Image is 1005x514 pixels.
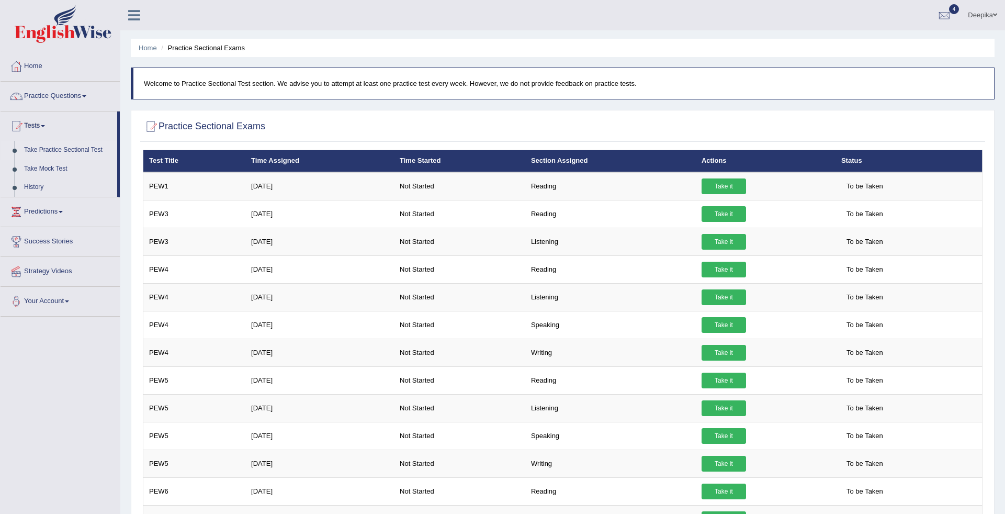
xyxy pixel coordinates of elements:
[394,339,525,366] td: Not Started
[1,197,120,224] a: Predictions
[143,422,246,450] td: PEW5
[841,456,888,472] span: To be Taken
[143,366,246,394] td: PEW5
[696,150,835,172] th: Actions
[525,150,696,172] th: Section Assigned
[702,373,746,388] a: Take it
[143,394,246,422] td: PEW5
[702,262,746,277] a: Take it
[394,311,525,339] td: Not Started
[949,4,959,14] span: 4
[1,111,117,138] a: Tests
[394,150,525,172] th: Time Started
[394,394,525,422] td: Not Started
[394,255,525,283] td: Not Started
[841,178,888,194] span: To be Taken
[143,172,246,200] td: PEW1
[525,477,696,505] td: Reading
[702,289,746,305] a: Take it
[143,450,246,477] td: PEW5
[841,289,888,305] span: To be Taken
[143,228,246,255] td: PEW3
[144,79,984,88] p: Welcome to Practice Sectional Test section. We advise you to attempt at least one practice test e...
[525,339,696,366] td: Writing
[702,400,746,416] a: Take it
[245,422,394,450] td: [DATE]
[19,178,117,197] a: History
[841,317,888,333] span: To be Taken
[841,206,888,222] span: To be Taken
[525,200,696,228] td: Reading
[143,339,246,366] td: PEW4
[394,228,525,255] td: Not Started
[245,477,394,505] td: [DATE]
[525,172,696,200] td: Reading
[1,287,120,313] a: Your Account
[143,311,246,339] td: PEW4
[841,262,888,277] span: To be Taken
[245,172,394,200] td: [DATE]
[702,206,746,222] a: Take it
[841,345,888,361] span: To be Taken
[394,477,525,505] td: Not Started
[143,255,246,283] td: PEW4
[245,394,394,422] td: [DATE]
[245,228,394,255] td: [DATE]
[835,150,983,172] th: Status
[702,345,746,361] a: Take it
[702,428,746,444] a: Take it
[525,366,696,394] td: Reading
[143,150,246,172] th: Test Title
[1,82,120,108] a: Practice Questions
[19,160,117,178] a: Take Mock Test
[841,234,888,250] span: To be Taken
[702,484,746,499] a: Take it
[245,283,394,311] td: [DATE]
[394,450,525,477] td: Not Started
[525,422,696,450] td: Speaking
[841,400,888,416] span: To be Taken
[394,366,525,394] td: Not Started
[525,311,696,339] td: Speaking
[394,200,525,228] td: Not Started
[1,227,120,253] a: Success Stories
[841,428,888,444] span: To be Taken
[245,311,394,339] td: [DATE]
[1,257,120,283] a: Strategy Videos
[702,234,746,250] a: Take it
[702,317,746,333] a: Take it
[394,283,525,311] td: Not Started
[143,200,246,228] td: PEW3
[245,200,394,228] td: [DATE]
[525,228,696,255] td: Listening
[245,450,394,477] td: [DATE]
[143,283,246,311] td: PEW4
[525,450,696,477] td: Writing
[245,339,394,366] td: [DATE]
[525,255,696,283] td: Reading
[139,44,157,52] a: Home
[394,172,525,200] td: Not Started
[702,456,746,472] a: Take it
[841,373,888,388] span: To be Taken
[245,150,394,172] th: Time Assigned
[245,366,394,394] td: [DATE]
[1,52,120,78] a: Home
[525,283,696,311] td: Listening
[19,141,117,160] a: Take Practice Sectional Test
[143,119,265,135] h2: Practice Sectional Exams
[702,178,746,194] a: Take it
[841,484,888,499] span: To be Taken
[159,43,245,53] li: Practice Sectional Exams
[394,422,525,450] td: Not Started
[245,255,394,283] td: [DATE]
[143,477,246,505] td: PEW6
[525,394,696,422] td: Listening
